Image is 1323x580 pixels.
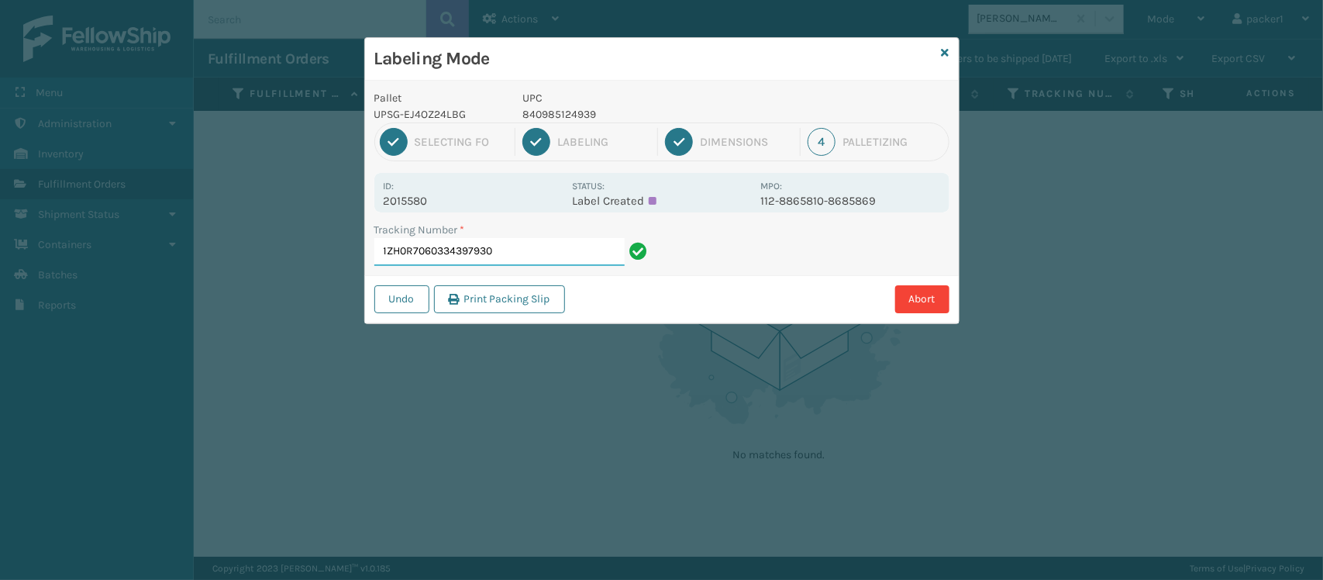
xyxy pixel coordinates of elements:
p: 840985124939 [522,106,751,123]
div: Palletizing [842,135,943,149]
div: Dimensions [700,135,793,149]
div: Labeling [557,135,650,149]
button: Abort [895,285,949,313]
p: UPSG-EJ4OZ24LBG [374,106,505,123]
h3: Labeling Mode [374,47,935,71]
label: Id: [384,181,394,192]
p: 112-8865810-8685869 [760,194,939,208]
p: 2015580 [384,194,563,208]
div: Selecting FO [415,135,508,149]
label: Status: [572,181,605,192]
div: 1 [380,128,408,156]
button: Print Packing Slip [434,285,565,313]
div: 4 [808,128,835,156]
label: MPO: [760,181,782,192]
p: Pallet [374,90,505,106]
p: Label Created [572,194,751,208]
button: Undo [374,285,429,313]
p: UPC [522,90,751,106]
div: 3 [665,128,693,156]
label: Tracking Number [374,222,465,238]
div: 2 [522,128,550,156]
